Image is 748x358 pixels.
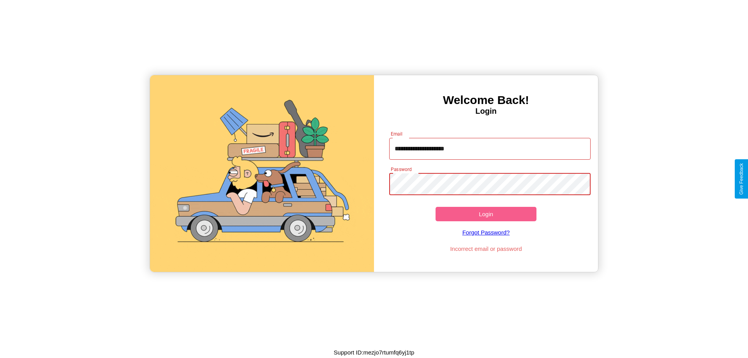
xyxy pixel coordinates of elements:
p: Support ID: mezjo7rtumfq6yj1tp [334,347,415,358]
label: Password [391,166,411,173]
label: Email [391,131,403,137]
h3: Welcome Back! [374,93,598,107]
div: Give Feedback [739,163,744,195]
p: Incorrect email or password [385,243,587,254]
a: Forgot Password? [385,221,587,243]
img: gif [150,75,374,272]
h4: Login [374,107,598,116]
button: Login [436,207,536,221]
